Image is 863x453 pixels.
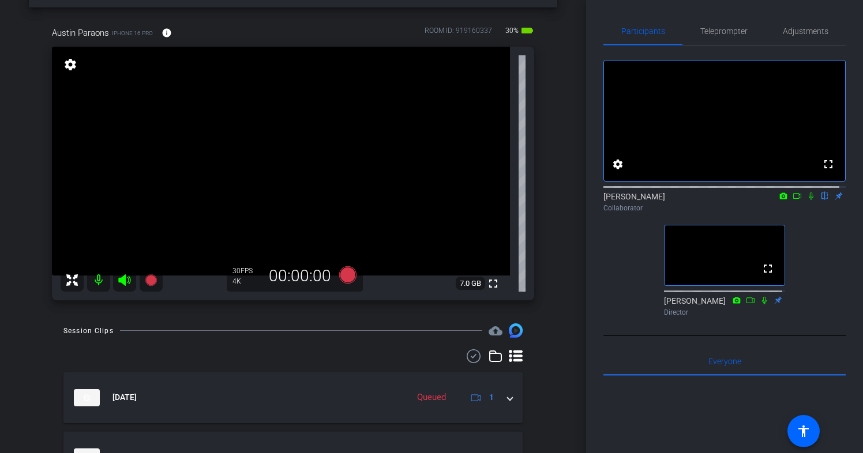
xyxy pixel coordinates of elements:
[783,27,828,35] span: Adjustments
[425,25,492,42] div: ROOM ID: 919160337
[621,27,665,35] span: Participants
[112,391,137,403] span: [DATE]
[489,324,502,338] mat-icon: cloud_upload
[821,157,835,171] mat-icon: fullscreen
[761,262,775,275] mat-icon: fullscreen
[411,391,452,404] div: Queued
[603,191,846,213] div: [PERSON_NAME]
[818,190,832,201] mat-icon: flip
[241,267,253,275] span: FPS
[52,27,109,39] span: Austin Paraons
[489,324,502,338] span: Destinations for your clips
[232,277,261,286] div: 4K
[603,203,846,213] div: Collaborator
[504,21,520,40] span: 30%
[509,323,523,337] img: Session clips
[74,389,100,406] img: thumb-nail
[486,277,500,290] mat-icon: fullscreen
[700,27,748,35] span: Teleprompter
[664,295,785,318] div: [PERSON_NAME]
[112,29,153,37] span: iPhone 16 Pro
[489,391,494,403] span: 1
[611,157,625,171] mat-icon: settings
[797,424,811,438] mat-icon: accessibility
[708,357,741,365] span: Everyone
[162,28,172,38] mat-icon: info
[62,58,78,71] mat-icon: settings
[232,266,261,275] div: 30
[63,325,114,337] div: Session Clips
[520,24,534,37] mat-icon: battery_std
[664,307,785,318] div: Director
[63,372,523,423] mat-expansion-panel-header: thumb-nail[DATE]Queued1
[261,266,339,286] div: 00:00:00
[456,277,485,290] span: 7.0 GB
